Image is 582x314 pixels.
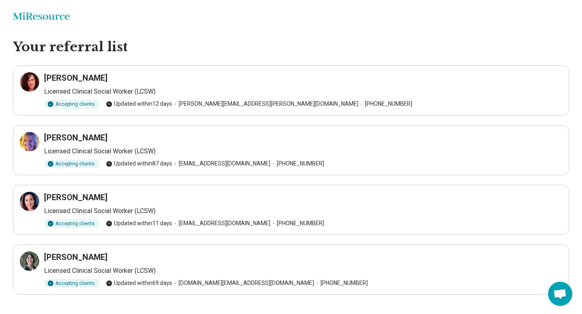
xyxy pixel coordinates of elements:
[172,159,270,168] span: [EMAIL_ADDRESS][DOMAIN_NAME]
[172,100,358,108] span: [PERSON_NAME][EMAIL_ADDRESS][PERSON_NAME][DOMAIN_NAME]
[172,219,270,228] span: [EMAIL_ADDRESS][DOMAIN_NAME]
[44,72,108,84] h3: [PERSON_NAME]
[106,100,172,108] span: Updated within 12 days
[44,132,108,143] h3: [PERSON_NAME]
[44,266,562,276] p: Licensed Clinical Social Worker (LCSW)
[44,251,108,263] h3: [PERSON_NAME]
[106,219,172,228] span: Updated within 11 days
[172,279,314,287] span: [DOMAIN_NAME][EMAIL_ADDRESS][DOMAIN_NAME]
[358,100,412,108] span: [PHONE_NUMBER]
[13,39,569,56] h1: Your referral list
[106,279,172,287] span: Updated within 69 days
[106,159,172,168] span: Updated within 87 days
[44,279,99,288] div: Accepting clients
[44,206,562,216] p: Licensed Clinical Social Worker (LCSW)
[44,219,99,228] div: Accepting clients
[44,192,108,203] h3: [PERSON_NAME]
[314,279,368,287] span: [PHONE_NUMBER]
[44,159,99,168] div: Accepting clients
[44,147,562,156] p: Licensed Clinical Social Worker (LCSW)
[44,100,99,109] div: Accepting clients
[548,282,572,306] div: Open chat
[270,219,324,228] span: [PHONE_NUMBER]
[44,87,562,96] p: Licensed Clinical Social Worker (LCSW)
[270,159,324,168] span: [PHONE_NUMBER]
